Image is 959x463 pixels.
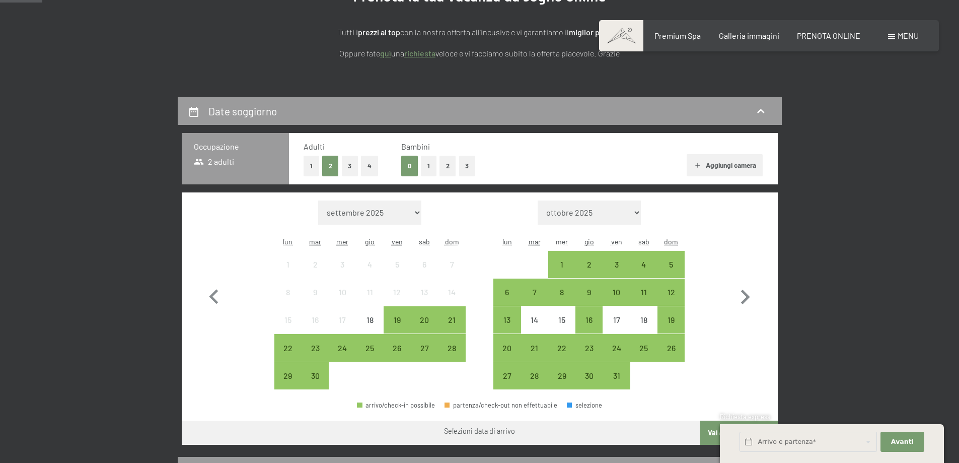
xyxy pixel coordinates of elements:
span: Premium Spa [654,31,701,40]
div: arrivo/check-in possibile [493,334,521,361]
strong: prezzi al top [358,27,400,37]
div: Wed Oct 08 2025 [548,279,575,306]
button: 0 [401,156,418,176]
div: arrivo/check-in possibile [493,306,521,334]
div: arrivo/check-in possibile [411,334,438,361]
div: arrivo/check-in non effettuabile [274,279,302,306]
div: Tue Oct 07 2025 [521,279,548,306]
div: 17 [330,316,355,341]
div: 28 [522,372,547,397]
div: Sat Oct 04 2025 [630,251,657,278]
div: Wed Oct 01 2025 [548,251,575,278]
div: 30 [303,372,328,397]
a: richiesta [404,48,435,58]
div: arrivo/check-in possibile [302,362,329,389]
div: arrivo/check-in non effettuabile [521,306,548,334]
div: Thu Oct 02 2025 [575,251,603,278]
div: Selezioni data di arrivo [444,426,515,436]
p: Oppure fate una veloce e vi facciamo subito la offerta piacevole. Grazie [228,47,731,60]
div: 20 [412,316,437,341]
div: arrivo/check-in possibile [302,334,329,361]
div: arrivo/check-in non effettuabile [302,251,329,278]
div: Tue Oct 21 2025 [521,334,548,361]
div: 21 [439,316,464,341]
abbr: sabato [419,237,430,246]
div: 22 [549,344,574,369]
div: 31 [604,372,629,397]
a: PRENOTA ONLINE [797,31,860,40]
button: 1 [421,156,436,176]
div: arrivo/check-in possibile [603,251,630,278]
abbr: domenica [664,237,678,246]
button: Mese successivo [730,201,760,390]
div: Wed Sep 03 2025 [329,251,356,278]
abbr: martedì [309,237,321,246]
div: 25 [631,344,656,369]
div: arrivo/check-in non effettuabile [438,251,465,278]
div: arrivo/check-in non effettuabile [603,306,630,334]
div: Wed Sep 10 2025 [329,279,356,306]
div: 10 [604,288,629,313]
div: 11 [631,288,656,313]
div: 5 [385,260,410,286]
div: 8 [275,288,301,313]
div: Thu Sep 11 2025 [356,279,384,306]
div: arrivo/check-in possibile [521,279,548,306]
div: Wed Oct 29 2025 [548,362,575,389]
div: 2 [576,260,602,286]
button: 3 [342,156,358,176]
div: arrivo/check-in possibile [603,334,630,361]
div: 30 [576,372,602,397]
button: Vai a «Camera» [700,421,777,445]
div: 20 [494,344,520,369]
h2: Date soggiorno [208,105,277,117]
div: 1 [275,260,301,286]
div: 16 [303,316,328,341]
abbr: sabato [638,237,649,246]
div: arrivo/check-in possibile [657,279,685,306]
div: 3 [604,260,629,286]
div: Thu Sep 25 2025 [356,334,384,361]
div: Wed Sep 17 2025 [329,306,356,334]
button: 2 [322,156,339,176]
div: Wed Oct 22 2025 [548,334,575,361]
div: Fri Oct 03 2025 [603,251,630,278]
div: Sun Oct 05 2025 [657,251,685,278]
div: arrivo/check-in possibile [521,334,548,361]
div: 10 [330,288,355,313]
div: 4 [631,260,656,286]
div: arrivo/check-in possibile [548,334,575,361]
div: arrivo/check-in possibile [657,306,685,334]
div: arrivo/check-in possibile [438,334,465,361]
div: Mon Oct 06 2025 [493,279,521,306]
div: arrivo/check-in possibile [575,306,603,334]
button: Avanti [880,432,924,452]
div: 7 [439,260,464,286]
abbr: martedì [529,237,541,246]
span: Richiesta express [720,413,770,421]
div: Fri Sep 05 2025 [384,251,411,278]
div: 11 [357,288,383,313]
div: Tue Oct 14 2025 [521,306,548,334]
abbr: venerdì [392,237,403,246]
div: arrivo/check-in possibile [657,334,685,361]
a: Galleria immagini [719,31,779,40]
div: Tue Sep 09 2025 [302,279,329,306]
div: 13 [412,288,437,313]
div: arrivo/check-in possibile [438,306,465,334]
div: 2 [303,260,328,286]
abbr: venerdì [611,237,622,246]
div: arrivo/check-in possibile [493,362,521,389]
div: 24 [604,344,629,369]
div: 22 [275,344,301,369]
div: 6 [494,288,520,313]
div: arrivo/check-in possibile [521,362,548,389]
div: arrivo/check-in non effettuabile [329,306,356,334]
div: 27 [494,372,520,397]
div: arrivo/check-in possibile [575,279,603,306]
div: Sun Oct 26 2025 [657,334,685,361]
div: arrivo/check-in possibile [657,251,685,278]
div: 15 [549,316,574,341]
div: 18 [631,316,656,341]
div: 6 [412,260,437,286]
